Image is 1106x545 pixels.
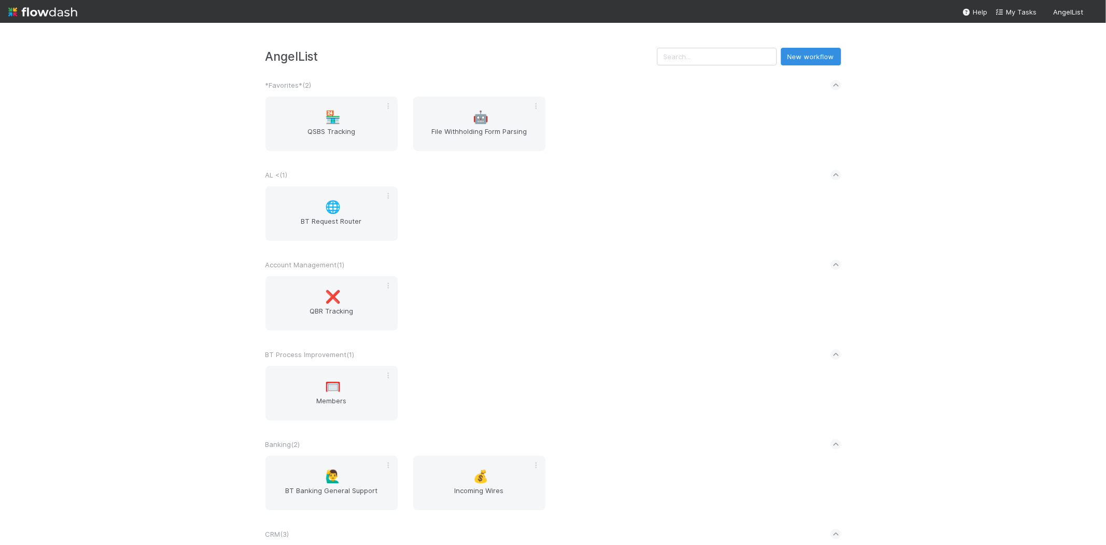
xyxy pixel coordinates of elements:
[781,48,841,65] button: New workflow
[1087,7,1098,18] img: avatar_66854b90-094e-431f-b713-6ac88429a2b8.png
[265,456,398,510] a: 🙋‍♂️BT Banking General Support
[265,171,288,179] span: AL < ( 1 )
[270,216,394,237] span: BT Request Router
[265,350,355,359] span: BT Process Improvement ( 1 )
[325,470,341,483] span: 🙋‍♂️
[325,290,341,304] span: ❌
[417,126,541,147] span: File Withholding Form Parsing
[413,97,545,151] a: 🤖File Withholding Form Parsing
[413,456,545,510] a: 💰Incoming Wires
[265,261,345,269] span: Account Management ( 1 )
[270,396,394,416] span: Members
[325,380,341,393] span: 🥅
[265,49,657,63] h3: AngelList
[265,81,312,89] span: *Favorites* ( 2 )
[270,126,394,147] span: QSBS Tracking
[270,485,394,506] span: BT Banking General Support
[265,186,398,241] a: 🌐BT Request Router
[657,48,777,65] input: Search...
[265,276,398,331] a: ❌QBR Tracking
[473,111,488,124] span: 🤖
[265,440,300,448] span: Banking ( 2 )
[962,7,987,17] div: Help
[473,470,488,483] span: 💰
[270,306,394,326] span: QBR Tracking
[1053,8,1083,16] span: AngelList
[265,97,398,151] a: 🏪QSBS Tracking
[265,366,398,420] a: 🥅Members
[417,485,541,506] span: Incoming Wires
[325,111,341,124] span: 🏪
[996,7,1037,17] a: My Tasks
[265,530,289,538] span: CRM ( 3 )
[996,8,1037,16] span: My Tasks
[8,3,77,21] img: logo-inverted-e16ddd16eac7371096b0.svg
[325,200,341,214] span: 🌐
